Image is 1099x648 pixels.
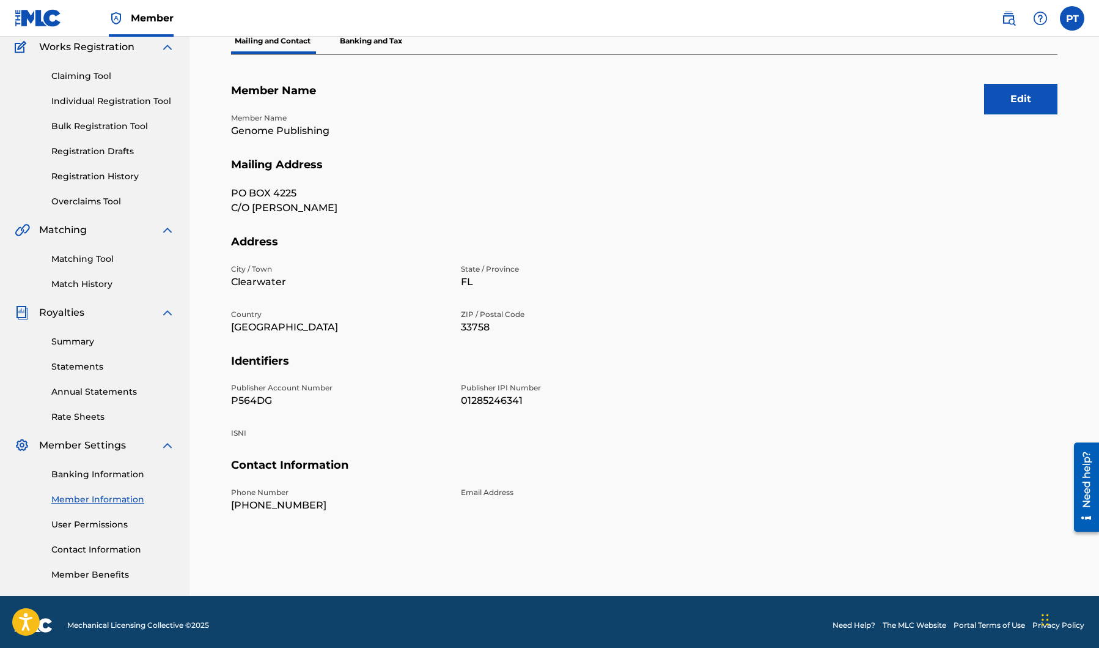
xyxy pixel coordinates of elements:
span: Matching [39,223,87,237]
p: ZIP / Postal Code [461,309,676,320]
a: Privacy Policy [1032,620,1084,631]
span: Member [131,11,174,25]
a: Registration History [51,170,175,183]
p: C/O [PERSON_NAME] [231,201,446,215]
p: Member Name [231,113,446,124]
p: Country [231,309,446,320]
h5: Identifiers [231,354,1057,383]
p: Genome Publishing [231,124,446,138]
a: Matching Tool [51,253,175,266]
p: Publisher Account Number [231,382,446,393]
p: Clearwater [231,275,446,289]
a: Overclaims Tool [51,195,175,208]
p: Publisher IPI Number [461,382,676,393]
a: Rate Sheets [51,411,175,423]
a: Annual Statements [51,385,175,398]
p: State / Province [461,264,676,275]
p: Banking and Tax [336,28,406,54]
img: MLC Logo [15,9,62,27]
button: Edit [984,84,1057,114]
a: Public Search [996,6,1021,31]
img: Royalties [15,305,29,320]
p: 33758 [461,320,676,335]
h5: Mailing Address [231,158,1057,187]
p: P564DG [231,393,446,408]
iframe: Resource Center [1065,437,1099,538]
div: Help [1028,6,1053,31]
p: PO BOX 4225 [231,186,446,201]
p: City / Town [231,264,446,275]
img: expand [160,223,175,237]
a: Statements [51,360,175,373]
img: expand [160,438,175,453]
p: FL [461,275,676,289]
span: Mechanical Licensing Collective © 2025 [67,620,209,631]
a: Contact Information [51,543,175,556]
p: Email Address [461,487,676,498]
p: ISNI [231,428,446,439]
a: Registration Drafts [51,145,175,158]
p: 01285246341 [461,393,676,408]
a: Bulk Registration Tool [51,120,175,133]
img: expand [160,40,175,54]
h5: Member Name [231,84,1057,113]
img: Works Registration [15,40,31,54]
a: User Permissions [51,518,175,531]
a: Portal Terms of Use [954,620,1025,631]
a: Banking Information [51,468,175,481]
h5: Address [231,235,1057,264]
img: Matching [15,223,30,237]
p: [PHONE_NUMBER] [231,498,446,513]
img: expand [160,305,175,320]
div: Drag [1042,601,1049,638]
a: Member Information [51,493,175,506]
iframe: Chat Widget [1038,589,1099,648]
p: Phone Number [231,487,446,498]
img: Member Settings [15,438,29,453]
div: User Menu [1060,6,1084,31]
p: Mailing and Contact [231,28,314,54]
a: Summary [51,335,175,348]
a: The MLC Website [883,620,946,631]
img: Top Rightsholder [109,11,123,26]
p: [GEOGRAPHIC_DATA] [231,320,446,335]
span: Member Settings [39,438,126,453]
h5: Contact Information [231,458,1057,487]
a: Member Benefits [51,568,175,581]
a: Individual Registration Tool [51,95,175,108]
a: Claiming Tool [51,70,175,83]
span: Royalties [39,305,84,320]
a: Need Help? [833,620,875,631]
img: search [1001,11,1016,26]
span: Works Registration [39,40,134,54]
img: help [1033,11,1048,26]
a: Match History [51,278,175,291]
